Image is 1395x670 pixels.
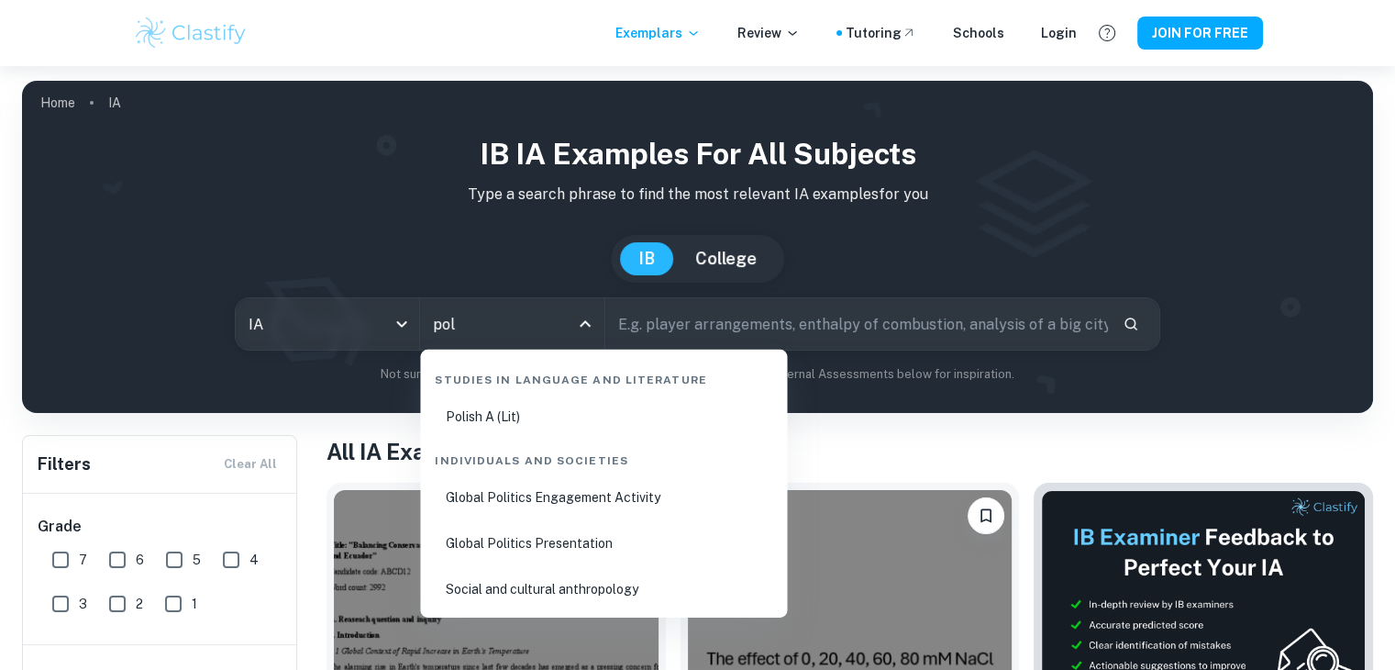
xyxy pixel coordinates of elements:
[38,452,91,477] h6: Filters
[192,594,197,614] span: 1
[79,594,87,614] span: 3
[953,23,1004,43] a: Schools
[37,184,1358,206] p: Type a search phrase to find the most relevant IA examples for you
[427,396,780,438] li: Polish A (Lit)
[677,242,775,275] button: College
[605,298,1108,350] input: E.g. player arrangements, enthalpy of combustion, analysis of a big city...
[615,23,701,43] p: Exemplars
[620,242,673,275] button: IB
[37,365,1358,384] p: Not sure what to search for? You can always look through our example Internal Assessments below f...
[427,522,780,564] li: Global Politics Presentation
[1137,17,1263,50] button: JOIN FOR FREE
[427,476,780,519] li: Global Politics Engagement Activity
[37,132,1358,176] h1: IB IA examples for all subjects
[38,516,283,538] h6: Grade
[40,90,75,116] a: Home
[136,550,144,570] span: 6
[427,438,780,476] div: Individuals and Societies
[1115,308,1146,340] button: Search
[1091,17,1123,49] button: Help and Feedback
[427,357,780,396] div: Studies in Language and Literature
[327,435,1373,468] h1: All IA Examples
[79,550,87,570] span: 7
[133,15,249,51] img: Clastify logo
[1041,23,1077,43] a: Login
[572,311,598,337] button: Close
[193,550,201,570] span: 5
[427,568,780,610] li: Social and cultural anthropology
[737,23,800,43] p: Review
[249,550,259,570] span: 4
[108,93,121,113] p: IA
[846,23,916,43] a: Tutoring
[22,81,1373,413] img: profile cover
[236,298,419,350] div: IA
[968,497,1004,534] button: Please log in to bookmark exemplars
[136,594,143,614] span: 2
